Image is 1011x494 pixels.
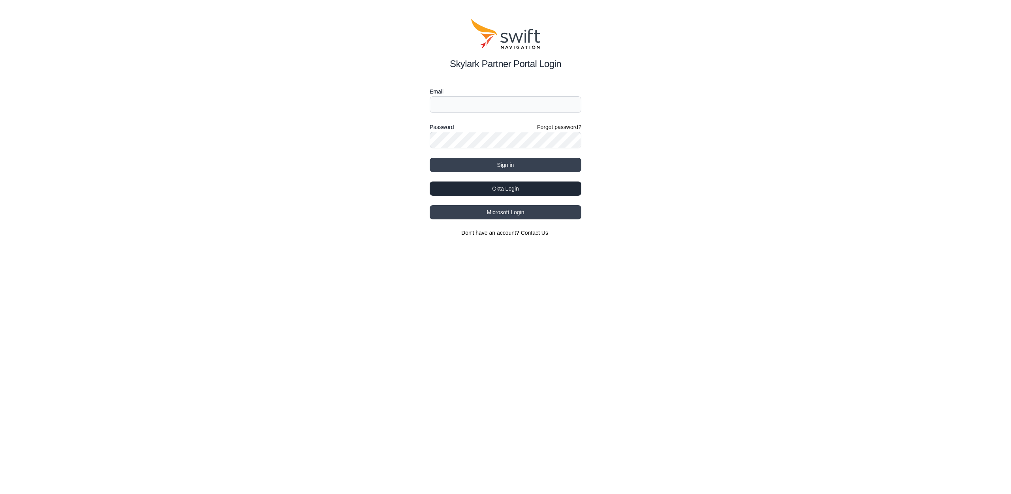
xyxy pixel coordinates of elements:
label: Password [430,122,454,132]
h2: Skylark Partner Portal Login [430,57,581,71]
label: Email [430,87,581,96]
a: Forgot password? [537,123,581,131]
a: Contact Us [521,230,548,236]
button: Sign in [430,158,581,172]
button: Microsoft Login [430,205,581,219]
section: Don't have an account? [430,229,581,237]
button: Okta Login [430,182,581,196]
